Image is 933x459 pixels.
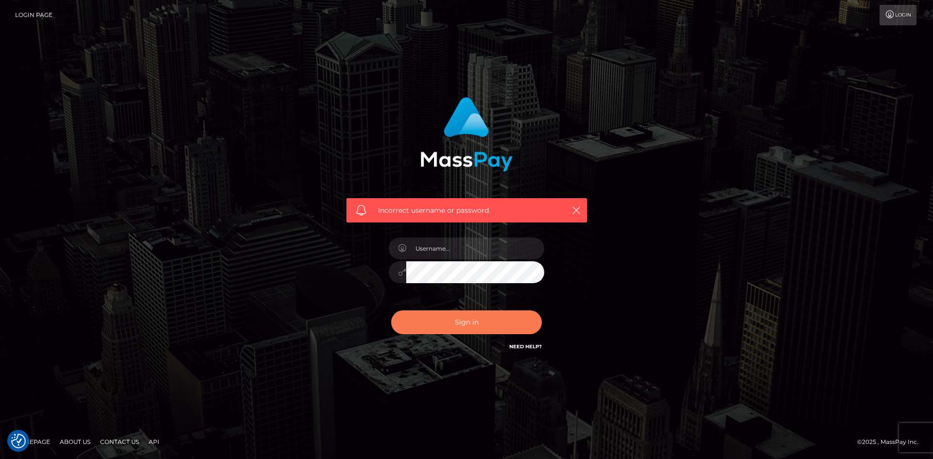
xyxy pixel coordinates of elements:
a: Homepage [11,434,54,449]
a: API [145,434,163,449]
button: Sign in [391,310,542,334]
img: Revisit consent button [11,434,26,448]
div: © 2025 , MassPay Inc. [857,437,926,447]
a: Need Help? [509,343,542,350]
img: MassPay Login [420,97,513,171]
input: Username... [406,238,544,259]
a: Contact Us [96,434,143,449]
a: Login [880,5,916,25]
a: About Us [56,434,94,449]
a: Login Page [15,5,52,25]
button: Consent Preferences [11,434,26,448]
span: Incorrect username or password. [378,205,555,216]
